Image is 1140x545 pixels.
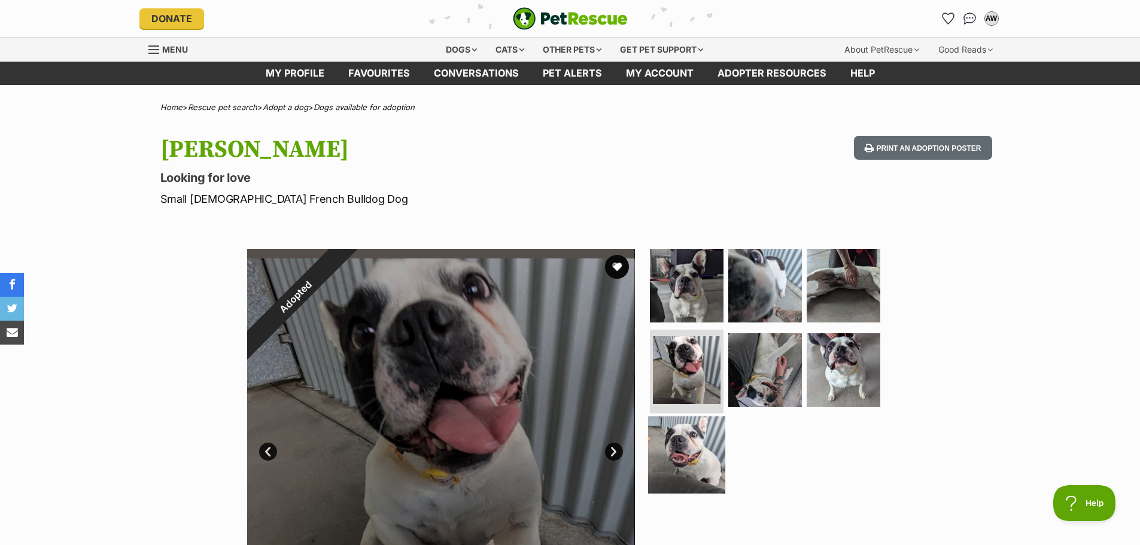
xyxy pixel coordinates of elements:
a: Favourites [939,9,958,28]
div: Other pets [534,38,610,62]
a: Help [838,62,887,85]
div: > > > [130,103,1010,112]
a: Conversations [960,9,980,28]
div: Good Reads [930,38,1001,62]
a: Dogs available for adoption [314,102,415,112]
p: Small [DEMOGRAPHIC_DATA] French Bulldog Dog [160,191,667,207]
a: Menu [148,38,196,59]
button: My account [982,9,1001,28]
img: Photo of Lollie [807,249,880,322]
iframe: Help Scout Beacon - Open [1053,485,1116,521]
img: Photo of Lollie [807,333,880,407]
a: PetRescue [513,7,628,30]
img: logo-e224e6f780fb5917bec1dbf3a21bbac754714ae5b6737aabdf751b685950b380.svg [513,7,628,30]
div: About PetRescue [836,38,928,62]
a: Prev [259,443,277,461]
span: Menu [162,44,188,54]
a: Pet alerts [531,62,614,85]
img: Photo of Lollie [648,416,725,494]
img: Photo of Lollie [728,249,802,322]
button: favourite [605,255,629,279]
a: Adopt a dog [263,102,308,112]
a: conversations [422,62,531,85]
ul: Account quick links [939,9,1001,28]
a: Adopter resources [706,62,838,85]
a: My profile [254,62,336,85]
a: My account [614,62,706,85]
div: AW [986,13,998,25]
button: Print an adoption poster [854,136,992,160]
a: Next [605,443,623,461]
a: Rescue pet search [188,102,257,112]
div: Cats [487,38,533,62]
a: Favourites [336,62,422,85]
div: Adopted [220,221,371,373]
img: Photo of Lollie [653,336,721,404]
a: Donate [139,8,204,29]
a: Home [160,102,183,112]
div: Get pet support [612,38,712,62]
h1: [PERSON_NAME] [160,136,667,163]
div: Dogs [437,38,485,62]
p: Looking for love [160,169,667,186]
img: Photo of Lollie [650,249,723,322]
img: chat-41dd97257d64d25036548639549fe6c8038ab92f7586957e7f3b1b290dea8141.svg [963,13,976,25]
img: Photo of Lollie [728,333,802,407]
